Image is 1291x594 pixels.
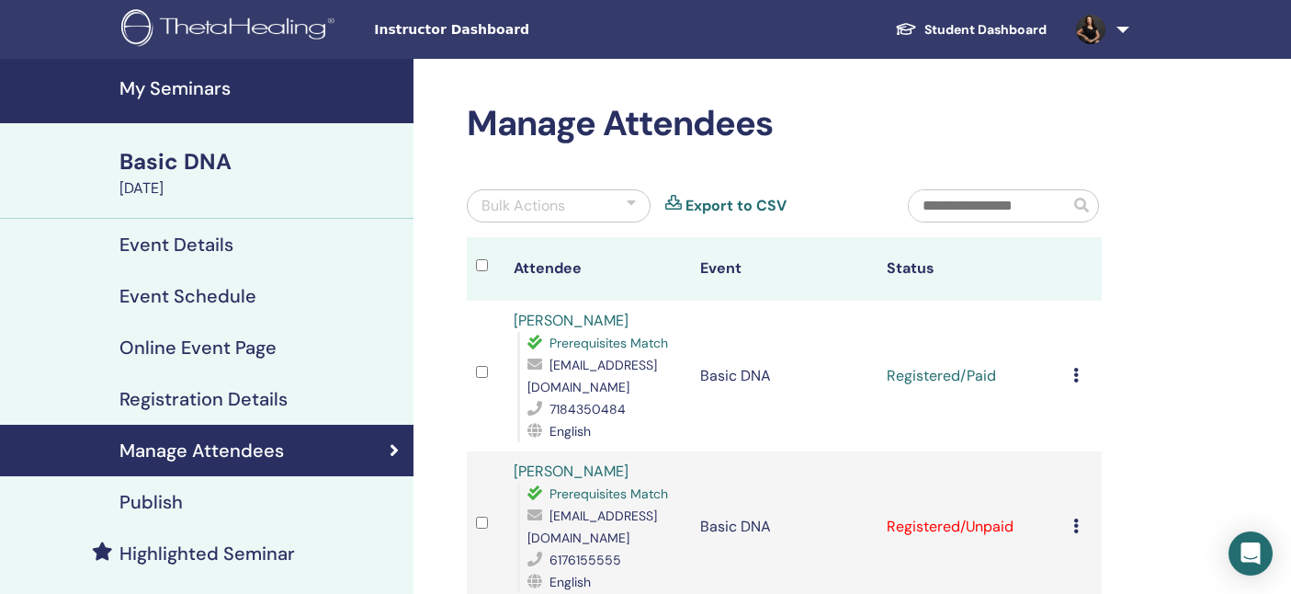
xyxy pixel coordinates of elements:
span: 6176155555 [549,552,621,568]
a: [PERSON_NAME] [514,311,629,330]
a: Basic DNA[DATE] [108,146,413,200]
h4: Publish [119,491,183,513]
h4: My Seminars [119,77,402,99]
span: Prerequisites Match [549,485,668,502]
th: Attendee [504,237,691,301]
h2: Manage Attendees [467,103,1102,145]
span: 7184350484 [549,401,626,417]
h4: Event Schedule [119,285,256,307]
span: English [549,574,591,590]
h4: Highlighted Seminar [119,543,295,565]
div: Open Intercom Messenger [1229,531,1273,576]
div: Basic DNA [119,146,402,177]
h4: Event Details [119,234,233,256]
span: Prerequisites Match [549,335,668,351]
h4: Manage Attendees [119,440,284,462]
a: [PERSON_NAME] [514,462,629,481]
span: English [549,423,591,440]
img: logo.png [121,9,341,51]
td: Basic DNA [691,301,878,451]
th: Event [691,237,878,301]
div: Bulk Actions [481,195,565,217]
a: Student Dashboard [880,13,1061,47]
h4: Online Event Page [119,337,277,359]
img: graduation-cap-white.svg [895,21,917,37]
h4: Registration Details [119,388,288,410]
span: [EMAIL_ADDRESS][DOMAIN_NAME] [527,357,657,395]
span: Instructor Dashboard [374,20,650,40]
div: [DATE] [119,177,402,200]
th: Status [878,237,1064,301]
span: [EMAIL_ADDRESS][DOMAIN_NAME] [527,508,657,546]
a: Export to CSV [685,195,787,217]
img: default.jpg [1076,15,1105,44]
